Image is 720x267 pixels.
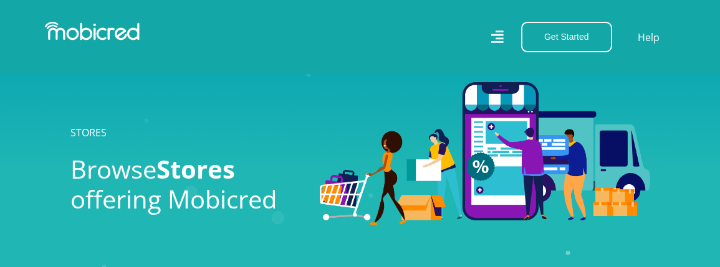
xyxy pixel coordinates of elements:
[45,22,140,40] img: Mobicred
[156,152,235,186] span: Stores
[521,22,612,52] button: Get Started
[70,126,107,139] a: STORES
[70,154,301,214] h2: Browse offering Mobicred
[320,82,650,225] img: Stores
[637,29,660,45] a: Help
